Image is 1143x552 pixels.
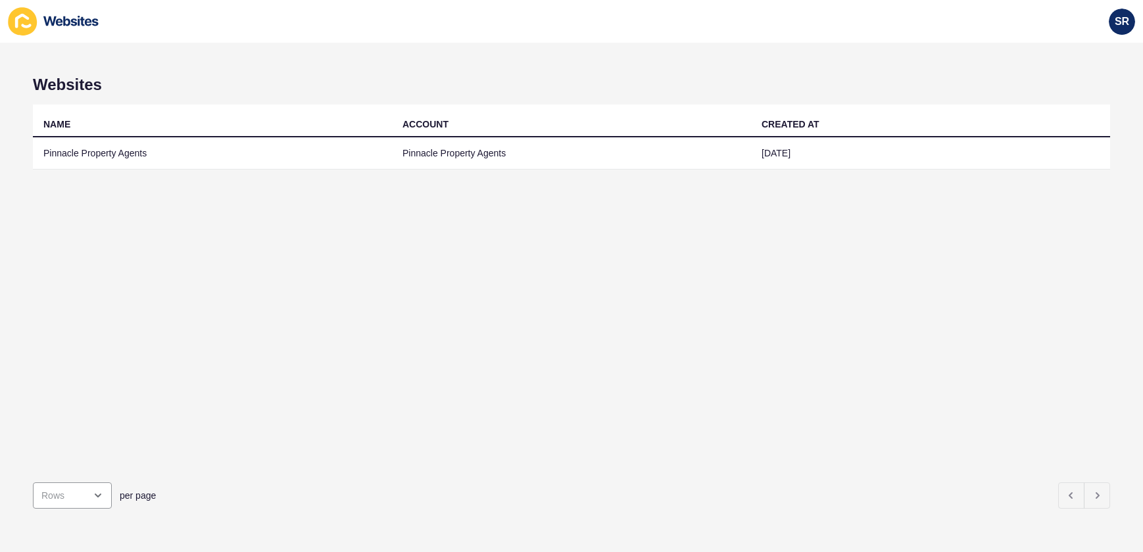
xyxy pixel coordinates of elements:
[392,137,751,170] td: Pinnacle Property Agents
[762,118,819,131] div: CREATED AT
[33,482,112,509] div: open menu
[43,118,70,131] div: NAME
[402,118,449,131] div: ACCOUNT
[120,489,156,502] span: per page
[751,137,1110,170] td: [DATE]
[1115,15,1129,28] span: SR
[33,76,1110,94] h1: Websites
[33,137,392,170] td: Pinnacle Property Agents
